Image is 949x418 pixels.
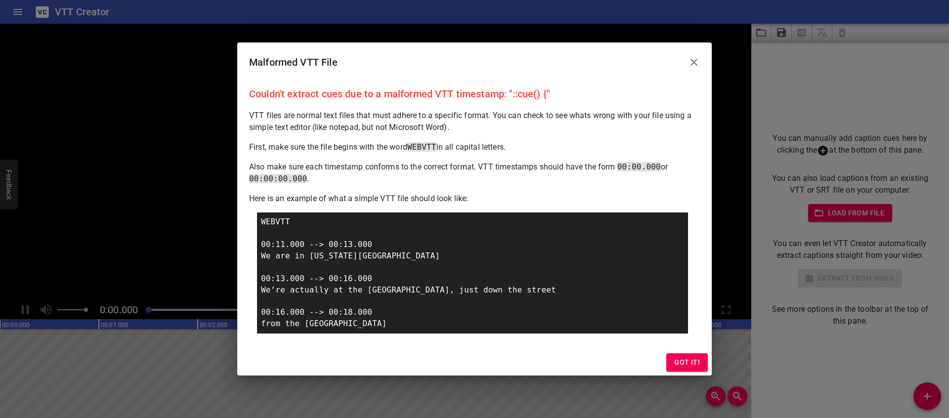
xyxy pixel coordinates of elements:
[674,356,700,369] span: Got it!
[617,162,661,171] span: 00:00.000
[407,142,436,152] span: WEBVTT
[249,110,700,133] p: VTT files are normal text files that must adhere to a specific format. You can check to see whats...
[249,86,700,102] p: Couldn't extract cues due to a malformed VTT timestamp: "::cue() {"
[666,353,708,372] button: Got it!
[249,141,700,153] p: First, make sure the file begins with the word in all capital letters.
[249,193,700,205] p: Here is an example of what a simple VTT file should look like:
[249,161,700,185] p: Also make sure each timestamp conforms to the correct format. VTT timestamps should have the form...
[249,174,307,183] span: 00:00:00.000
[682,50,706,74] button: Close
[257,212,688,334] div: WEBVTT 00:11.000 --> 00:13.000 We are in [US_STATE][GEOGRAPHIC_DATA] 00:13.000 --> 00:16.000 We’r...
[249,54,338,70] h6: Malformed VTT File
